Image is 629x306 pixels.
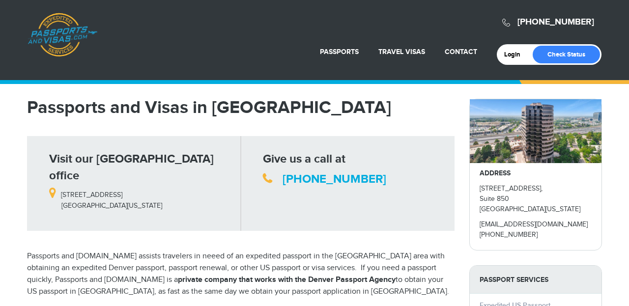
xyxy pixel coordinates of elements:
[49,184,233,211] p: [STREET_ADDRESS] [GEOGRAPHIC_DATA][US_STATE]
[480,169,511,177] strong: ADDRESS
[27,250,455,298] p: Passports and [DOMAIN_NAME] assists travelers in neeed of an expedited passport in the [GEOGRAPHI...
[263,152,345,166] strong: Give us a call at
[178,275,396,284] strong: private company that works with the Denver Passport Agency
[480,221,588,228] a: [EMAIL_ADDRESS][DOMAIN_NAME]
[517,17,594,28] a: [PHONE_NUMBER]
[49,152,214,183] strong: Visit our [GEOGRAPHIC_DATA] office
[28,13,97,57] a: Passports & [DOMAIN_NAME]
[27,99,455,116] h1: Passports and Visas in [GEOGRAPHIC_DATA]
[283,172,386,186] a: [PHONE_NUMBER]
[533,46,600,63] a: Check Status
[445,48,477,56] a: Contact
[378,48,425,56] a: Travel Visas
[504,51,527,58] a: Login
[480,184,592,215] p: [STREET_ADDRESS], Suite 850 [GEOGRAPHIC_DATA][US_STATE]
[320,48,359,56] a: Passports
[470,99,601,163] img: passportsandvisas_denver_5251_dtc_parkway_-_28de80_-_029b8f063c7946511503b0bb3931d518761db640.jpg
[470,266,601,294] strong: PASSPORT SERVICES
[480,230,592,240] p: [PHONE_NUMBER]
